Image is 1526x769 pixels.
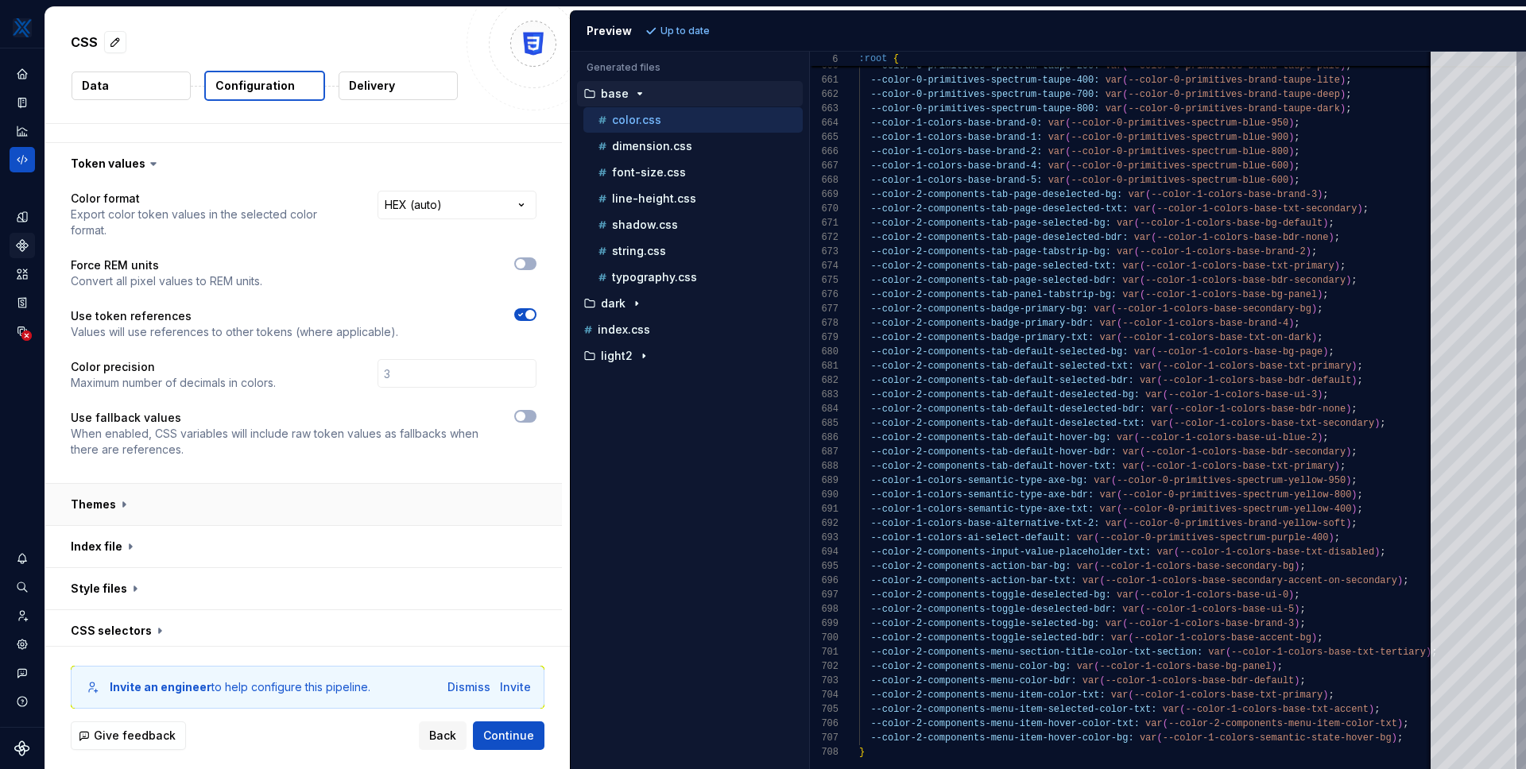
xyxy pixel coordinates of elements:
[447,679,490,695] button: Dismiss
[1133,246,1139,257] span: (
[870,103,1099,114] span: --color-0-primitives-spectrum-taupe-800:
[1357,361,1362,372] span: ;
[870,346,1128,357] span: --color-2-components-tab-default-selected-bg:
[1311,332,1316,343] span: )
[870,261,1117,272] span: --color-2-components-tab-page-selected-txt:
[10,61,35,87] div: Home
[577,321,803,338] button: index.css
[1351,404,1357,415] span: ;
[601,87,629,100] p: base
[1128,60,1339,71] span: --color-0-primitives-brand-taupe-pale
[612,192,696,205] p: line-height.css
[1105,103,1122,114] span: var
[1139,432,1316,443] span: --color-1-colors-base-ui-blue-2
[1110,475,1116,486] span: (
[612,114,661,126] p: color.css
[612,218,678,231] p: shadow.css
[1168,389,1316,400] span: --color-1-colors-base-ui-3
[810,259,839,273] div: 674
[1139,361,1156,372] span: var
[1156,361,1162,372] span: (
[1071,118,1288,129] span: --color-0-primitives-spectrum-blue-950
[1117,303,1311,315] span: --color-1-colors-base-secondary-bg
[577,295,803,312] button: dark
[1122,103,1128,114] span: (
[1117,332,1122,343] span: (
[1065,175,1071,186] span: (
[810,245,839,259] div: 673
[1317,389,1323,400] span: )
[10,603,35,628] a: Invite team
[1133,432,1139,443] span: (
[870,489,1094,500] span: --color-1-colors-semantic-type-axe-bdr:
[10,290,35,315] div: Storybook stories
[587,23,632,39] div: Preview
[1323,389,1328,400] span: ;
[10,574,35,600] div: Search ⌘K
[870,146,1042,157] span: --color-1-colors-base-brand-2:
[1099,318,1117,329] span: var
[1128,189,1145,200] span: var
[1145,446,1346,458] span: --color-1-colors-base-bdr-secondary
[71,308,398,324] p: Use token references
[810,316,839,330] div: 678
[13,18,32,37] img: 6599c211-2218-4379-aa47-474b768e6477.png
[1288,160,1294,172] span: )
[1323,289,1328,300] span: ;
[1122,461,1140,472] span: var
[1294,146,1299,157] span: ;
[577,85,803,102] button: base
[1122,289,1140,300] span: var
[893,53,899,64] span: {
[601,350,633,362] p: light2
[1145,275,1346,286] span: --color-1-colors-base-bdr-secondary
[810,273,839,288] div: 675
[378,359,536,388] input: 3
[1156,203,1357,214] span: --color-1-colors-base-txt-secondary
[1145,461,1334,472] span: --color-1-colors-base-txt-primary
[1328,346,1334,357] span: ;
[810,431,839,445] div: 686
[10,233,35,258] a: Components
[870,218,1110,229] span: --color-2-components-tab-page-selected-bg:
[810,488,839,502] div: 690
[1048,118,1065,129] span: var
[10,90,35,115] a: Documentation
[71,191,349,207] p: Color format
[1174,404,1346,415] span: --color-1-colors-base-bdr-none
[1133,232,1151,243] span: var
[1294,160,1299,172] span: ;
[10,118,35,144] a: Analytics
[1351,475,1357,486] span: ;
[1317,189,1323,200] span: )
[577,347,803,365] button: light2
[1357,203,1362,214] span: )
[1294,318,1299,329] span: ;
[500,679,531,695] button: Invite
[71,410,486,426] p: Use fallback values
[1133,218,1139,229] span: (
[1065,118,1071,129] span: (
[870,118,1042,129] span: --color-1-colors-base-brand-0:
[598,323,650,336] p: index.css
[1339,261,1345,272] span: ;
[810,102,839,116] div: 663
[1156,232,1328,243] span: --color-1-colors-base-bdr-none
[870,60,1099,71] span: --color-0-primitives-spectrum-taupe-200:
[1294,132,1299,143] span: ;
[1122,75,1128,86] span: (
[1362,203,1368,214] span: ;
[10,261,35,287] div: Assets
[583,190,803,207] button: line-height.css
[870,160,1042,172] span: --color-1-colors-base-brand-4:
[1117,318,1122,329] span: (
[1117,475,1346,486] span: --color-0-primitives-spectrum-yellow-950
[1294,118,1299,129] span: ;
[810,87,839,102] div: 662
[1071,132,1288,143] span: --color-0-primitives-spectrum-blue-900
[810,59,839,73] div: 660
[10,319,35,344] a: Data sources
[1323,218,1328,229] span: )
[1151,404,1168,415] span: var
